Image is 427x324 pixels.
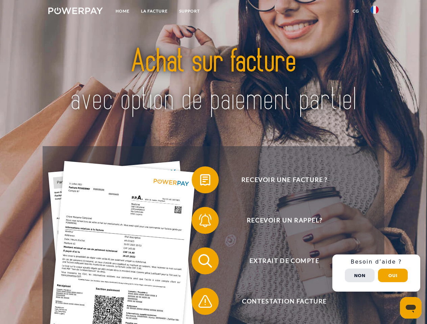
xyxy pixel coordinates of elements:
a: CG [347,5,365,17]
a: Support [173,5,206,17]
img: qb_warning.svg [197,293,214,310]
button: Recevoir un rappel? [192,207,367,234]
img: fr [371,6,379,14]
iframe: Bouton de lancement de la fenêtre de messagerie [400,297,422,319]
span: Contestation Facture [201,288,367,315]
button: Extrait de compte [192,247,367,274]
img: qb_search.svg [197,252,214,269]
a: Home [110,5,135,17]
img: qb_bell.svg [197,212,214,229]
img: title-powerpay_fr.svg [65,32,362,129]
img: logo-powerpay-white.svg [48,7,103,14]
button: Contestation Facture [192,288,367,315]
img: qb_bill.svg [197,171,214,188]
span: Recevoir une facture ? [201,166,367,193]
h3: Besoin d’aide ? [336,259,416,265]
button: Recevoir une facture ? [192,166,367,193]
a: LA FACTURE [135,5,173,17]
span: Recevoir un rappel? [201,207,367,234]
div: Schnellhilfe [332,254,420,292]
button: Non [345,269,375,282]
span: Extrait de compte [201,247,367,274]
button: Oui [378,269,408,282]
